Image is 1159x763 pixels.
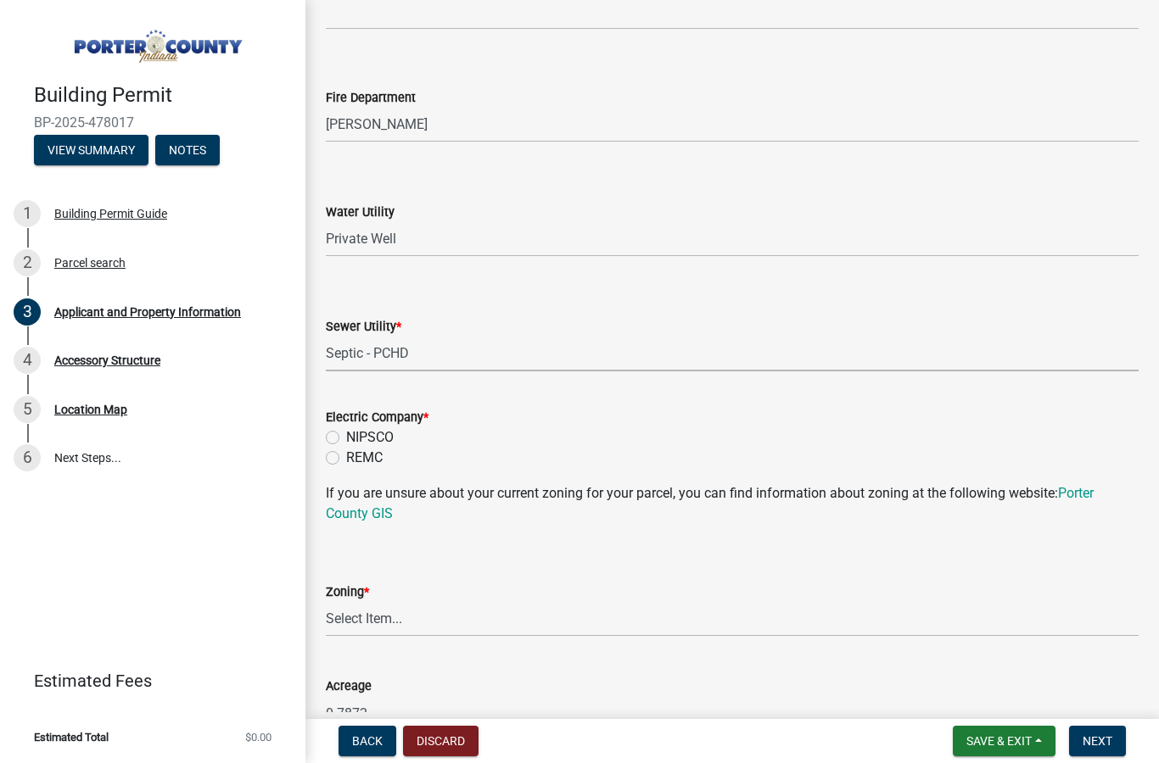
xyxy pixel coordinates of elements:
[339,726,396,756] button: Back
[326,207,395,219] label: Water Utility
[14,396,41,423] div: 5
[54,257,126,269] div: Parcel search
[14,249,41,276] div: 2
[54,354,160,366] div: Accessory Structure
[352,734,383,748] span: Back
[54,306,241,318] div: Applicant and Property Information
[34,732,109,743] span: Estimated Total
[966,734,1032,748] span: Save & Exit
[14,200,41,227] div: 1
[326,412,428,424] label: Electric Company
[14,664,278,698] a: Estimated Fees
[14,298,41,326] div: 3
[34,83,292,108] h4: Building Permit
[1069,726,1126,756] button: Next
[326,92,416,104] label: Fire Department
[34,18,278,65] img: Porter County, Indiana
[326,681,372,693] label: Acreage
[326,485,1094,521] a: Porter County GIS
[34,144,148,158] wm-modal-confirm: Summary
[155,135,220,165] button: Notes
[245,732,272,743] span: $0.00
[155,144,220,158] wm-modal-confirm: Notes
[34,114,272,131] span: BP-2025-478017
[403,726,479,756] button: Discard
[326,483,1139,524] p: If you are unsure about your current zoning for your parcel, you can find information about zonin...
[346,448,383,468] label: REMC
[14,347,41,374] div: 4
[953,726,1055,756] button: Save & Exit
[54,208,167,220] div: Building Permit Guide
[34,135,148,165] button: View Summary
[1083,734,1112,748] span: Next
[326,321,401,333] label: Sewer Utility
[54,404,127,415] div: Location Map
[326,587,369,599] label: Zoning
[14,444,41,471] div: 6
[346,427,394,448] label: NIPSCO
